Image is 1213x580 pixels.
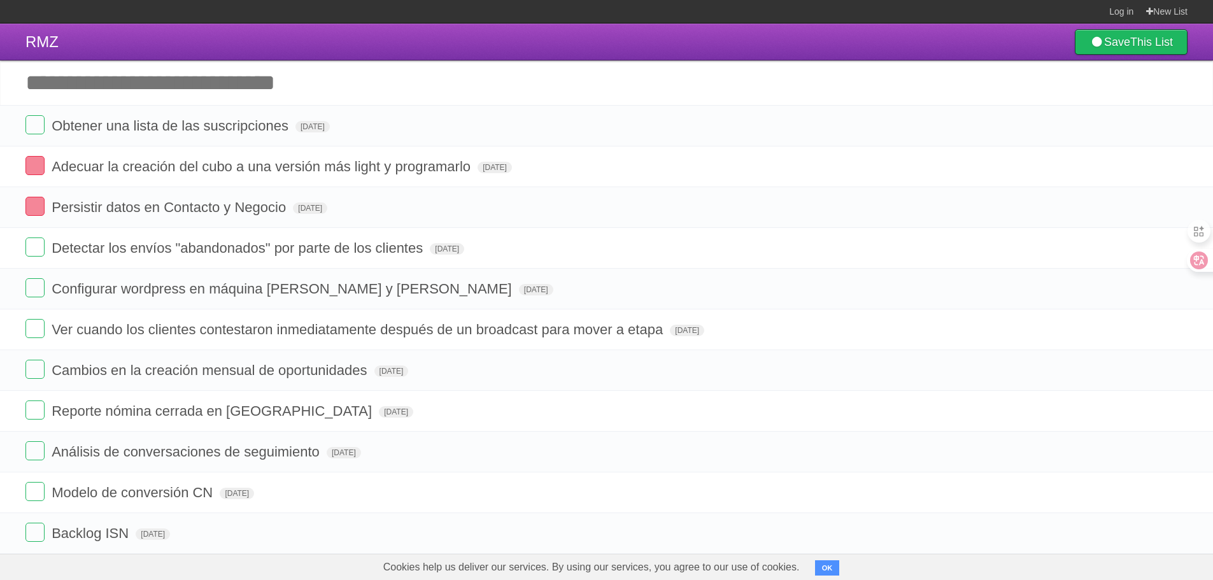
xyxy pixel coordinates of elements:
span: [DATE] [136,528,170,540]
label: Done [25,278,45,297]
label: Done [25,156,45,175]
span: [DATE] [293,202,327,214]
label: Done [25,441,45,460]
span: Backlog ISN [52,525,132,541]
label: Done [25,482,45,501]
span: Cookies help us deliver our services. By using our services, you agree to our use of cookies. [371,555,812,580]
label: Done [25,237,45,257]
span: [DATE] [519,284,553,295]
span: [DATE] [374,365,409,377]
label: Done [25,360,45,379]
span: [DATE] [295,121,330,132]
label: Done [25,523,45,542]
span: [DATE] [220,488,254,499]
span: Persistir datos en Contacto y Negocio [52,199,289,215]
span: [DATE] [478,162,512,173]
span: [DATE] [430,243,464,255]
span: [DATE] [670,325,704,336]
label: Done [25,197,45,216]
span: Detectar los envíos "abandonados" por parte de los clientes [52,240,426,256]
a: SaveThis List [1075,29,1188,55]
span: RMZ [25,33,59,50]
span: Configurar wordpress en máquina [PERSON_NAME] y [PERSON_NAME] [52,281,515,297]
label: Done [25,400,45,420]
span: [DATE] [379,406,413,418]
span: Ver cuando los clientes contestaron inmediatamente después de un broadcast para mover a etapa [52,322,666,337]
label: Done [25,319,45,338]
span: Cambios en la creación mensual de oportunidades [52,362,370,378]
span: Modelo de conversión CN [52,485,216,500]
span: [DATE] [327,447,361,458]
label: Done [25,115,45,134]
span: Adecuar la creación del cubo a una versión más light y programarlo [52,159,474,174]
button: OK [815,560,840,576]
b: This List [1130,36,1173,48]
span: Obtener una lista de las suscripciones [52,118,292,134]
span: Análisis de conversaciones de seguimiento [52,444,323,460]
span: Reporte nómina cerrada en [GEOGRAPHIC_DATA] [52,403,375,419]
